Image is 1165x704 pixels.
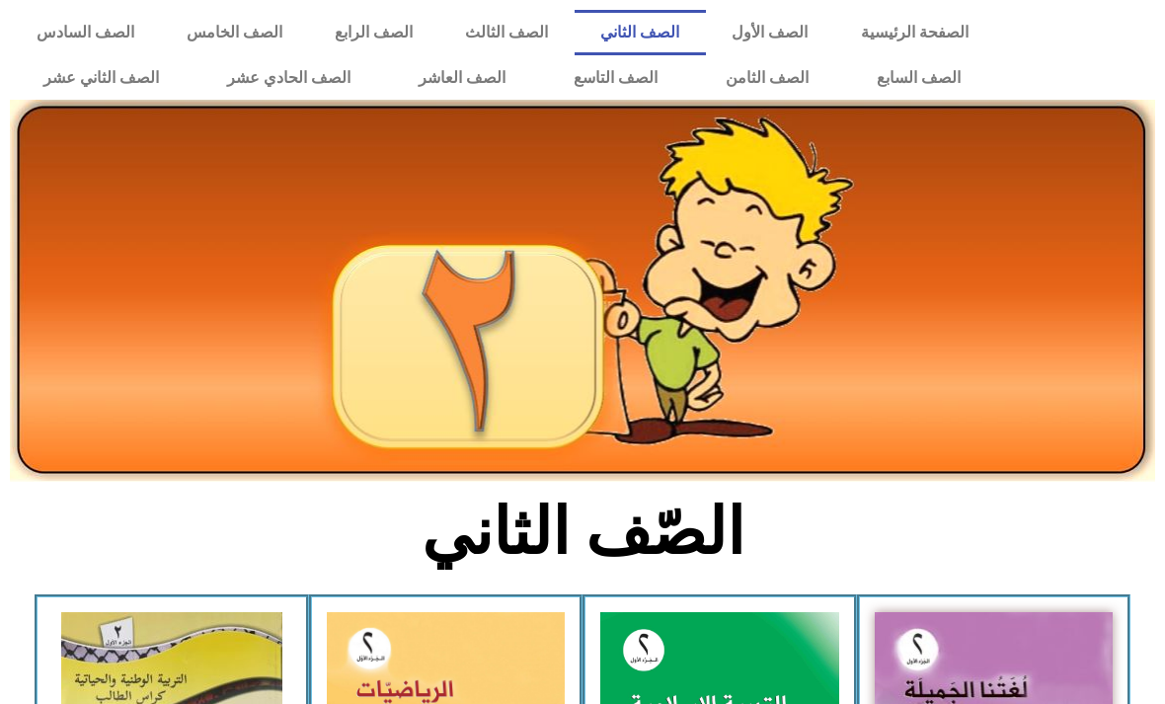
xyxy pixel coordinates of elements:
a: الصف الثاني عشر [10,55,194,101]
a: الصف الثالث [438,10,574,55]
a: الصف الثامن [691,55,842,101]
a: الصف السابع [842,55,994,101]
a: الصف الأول [706,10,834,55]
a: الصف الرابع [308,10,438,55]
a: الصف الثاني [575,10,706,55]
a: الصف الخامس [160,10,308,55]
a: الصف العاشر [385,55,540,101]
a: الصفحة الرئيسية [834,10,994,55]
h2: الصّف الثاني [257,494,909,571]
a: الصف السادس [10,10,160,55]
a: الصف الحادي عشر [194,55,385,101]
a: الصف التاسع [540,55,692,101]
